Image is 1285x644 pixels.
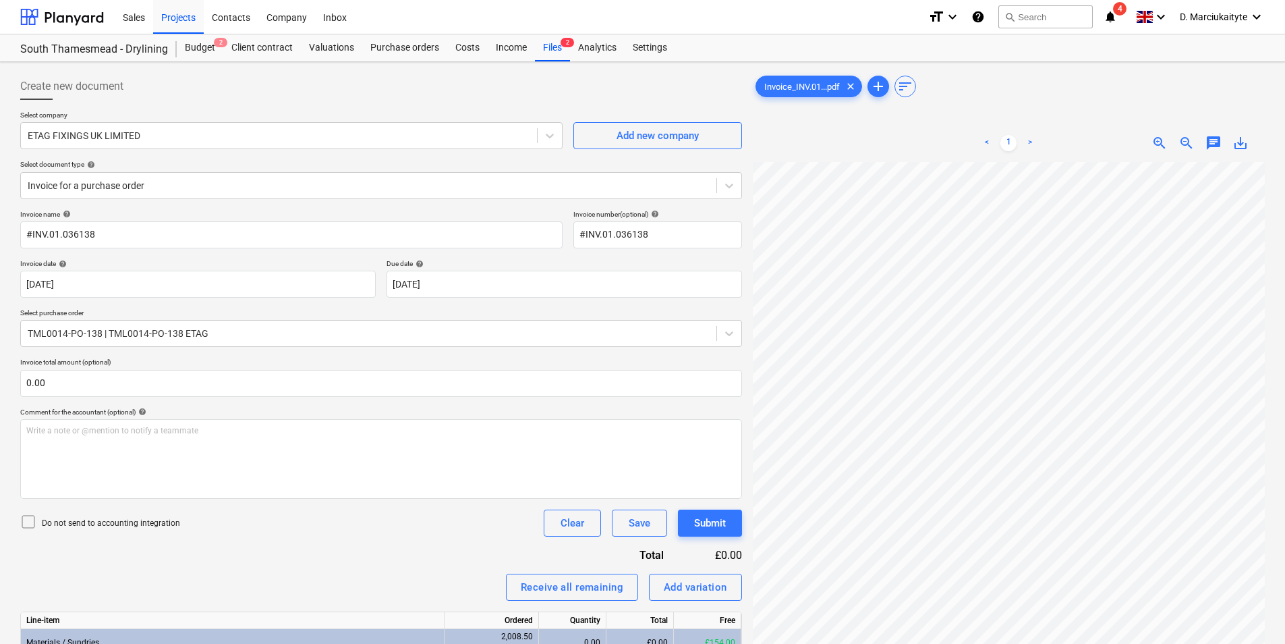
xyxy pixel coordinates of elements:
[694,514,726,532] div: Submit
[573,221,742,248] input: Invoice number
[1022,135,1038,151] a: Next page
[445,612,539,629] div: Ordered
[1004,11,1015,22] span: search
[387,259,742,268] div: Due date
[20,370,742,397] input: Invoice total amount (optional)
[756,82,848,92] span: Invoice_INV.01...pdf
[612,510,667,537] button: Save
[1153,9,1169,25] i: keyboard_arrow_down
[214,38,227,47] span: 2
[678,510,742,537] button: Submit
[674,612,741,629] div: Free
[539,612,606,629] div: Quantity
[870,78,886,95] span: add
[362,34,447,61] a: Purchase orders
[664,579,727,596] div: Add variation
[488,34,535,61] a: Income
[60,210,71,218] span: help
[1178,135,1195,151] span: zoom_out
[573,210,742,219] div: Invoice number (optional)
[1151,135,1168,151] span: zoom_in
[570,34,625,61] a: Analytics
[843,78,859,95] span: clear
[573,122,742,149] button: Add new company
[20,271,376,298] input: Invoice date not specified
[387,271,742,298] input: Due date not specified
[177,34,223,61] div: Budget
[20,408,742,417] div: Comment for the accountant (optional)
[21,612,445,629] div: Line-item
[447,34,488,61] a: Costs
[755,76,862,97] div: Invoice_INV.01...pdf
[42,518,180,529] p: Do not send to accounting integration
[506,574,638,601] button: Receive all remaining
[1113,2,1126,16] span: 4
[20,221,563,248] input: Invoice name
[223,34,301,61] a: Client contract
[617,127,699,144] div: Add new company
[20,259,376,268] div: Invoice date
[535,34,570,61] a: Files2
[561,38,574,47] span: 2
[567,547,685,563] div: Total
[971,9,985,25] i: Knowledge base
[685,547,742,563] div: £0.00
[1000,135,1017,151] a: Page 1 is your current page
[20,43,161,57] div: South Thamesmead - Drylining
[928,9,944,25] i: format_size
[1180,11,1247,22] span: D. Marciukaityte
[649,574,742,601] button: Add variation
[629,514,650,532] div: Save
[561,514,584,532] div: Clear
[20,111,563,122] p: Select company
[20,358,742,369] p: Invoice total amount (optional)
[301,34,362,61] a: Valuations
[20,78,123,95] span: Create new document
[1205,135,1222,151] span: chat
[998,5,1093,28] button: Search
[84,161,95,169] span: help
[648,210,659,218] span: help
[20,308,742,320] p: Select purchase order
[20,160,742,169] div: Select document type
[20,210,563,219] div: Invoice name
[897,78,913,95] span: sort
[136,408,146,416] span: help
[544,510,601,537] button: Clear
[521,579,623,596] div: Receive all remaining
[177,34,223,61] a: Budget2
[1249,9,1265,25] i: keyboard_arrow_down
[1104,9,1117,25] i: notifications
[1232,135,1249,151] span: save_alt
[56,260,67,268] span: help
[535,34,570,61] div: Files
[606,612,674,629] div: Total
[625,34,675,61] a: Settings
[413,260,424,268] span: help
[944,9,961,25] i: keyboard_arrow_down
[979,135,995,151] a: Previous page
